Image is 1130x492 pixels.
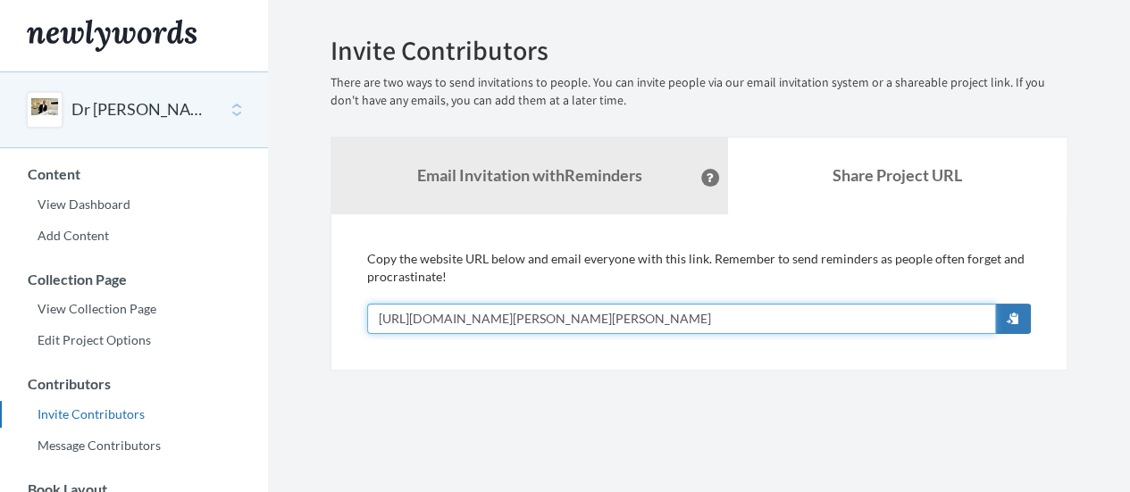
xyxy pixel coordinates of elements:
[1,271,268,288] h3: Collection Page
[36,13,100,29] span: Support
[71,98,216,121] button: Dr [PERSON_NAME]'s [PERSON_NAME] retirement
[331,74,1067,110] p: There are two ways to send invitations to people. You can invite people via our email invitation ...
[1,376,268,392] h3: Contributors
[833,165,962,185] b: Share Project URL
[367,250,1031,334] div: Copy the website URL below and email everyone with this link. Remember to send reminders as peopl...
[27,20,197,52] img: Newlywords logo
[331,36,1067,65] h2: Invite Contributors
[1,166,268,182] h3: Content
[417,165,642,185] strong: Email Invitation with Reminders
